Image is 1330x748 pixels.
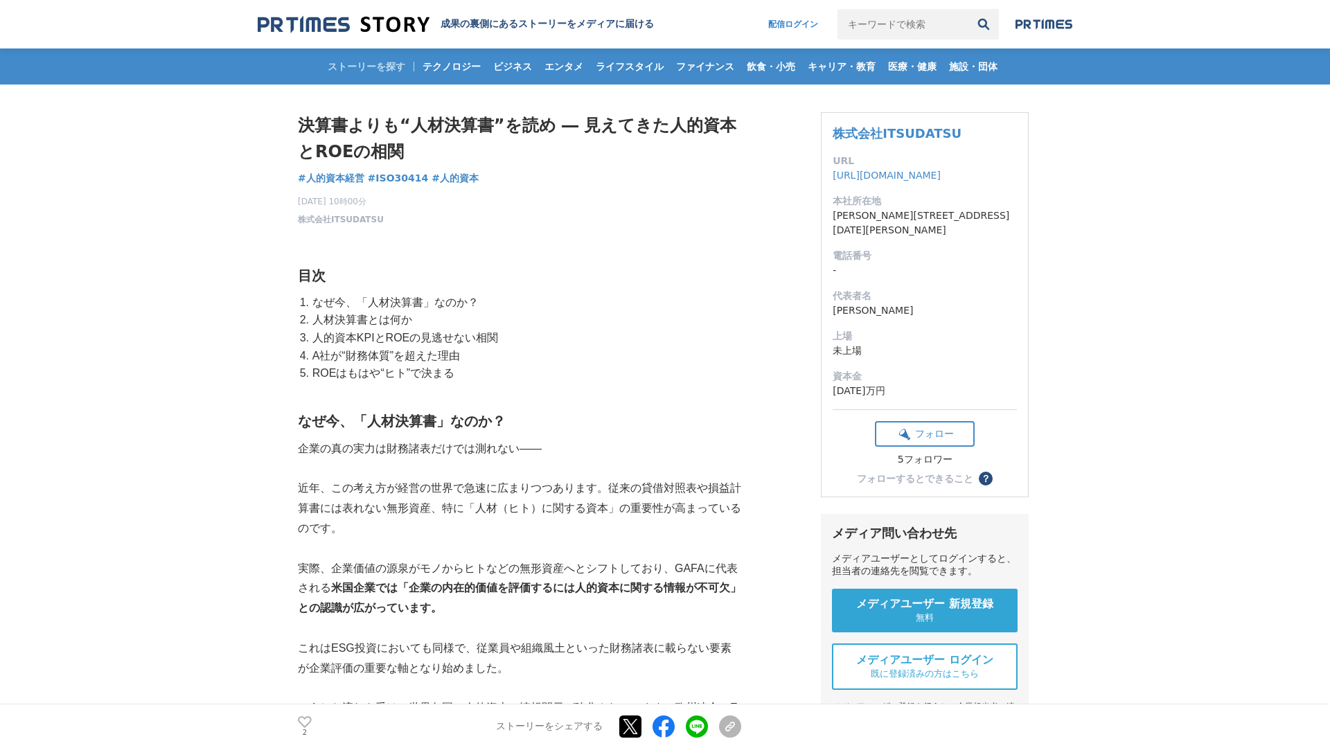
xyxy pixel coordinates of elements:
dd: - [833,263,1017,278]
div: 5フォロワー [875,454,975,466]
p: 実際、企業価値の源泉がモノからヒトなどの無形資産へとシフトしており、GAFAに代表される [298,559,741,618]
a: 医療・健康 [883,48,942,84]
span: 飲食・小売 [741,60,801,73]
li: 人材決算書とは何か [309,311,741,329]
a: ビジネス [488,48,538,84]
li: ROEはもはや“ヒト”で決まる [309,364,741,382]
span: #人的資本 [432,172,479,184]
dt: 電話番号 [833,249,1017,263]
a: 配信ログイン [754,9,832,39]
a: #人的資本経営 [298,171,364,186]
span: ファイナンス [671,60,740,73]
strong: 米国企業では「企業の内在的価値を評価するには人的資本に関する情報が不可欠」との認識が広がっています。 [298,582,741,614]
h2: 成果の裏側にあるストーリーをメディアに届ける [441,18,654,30]
li: A社が“財務体質”を超えた理由 [309,347,741,365]
a: 施設・団体 [943,48,1003,84]
span: 施設・団体 [943,60,1003,73]
dd: [DATE]万円 [833,384,1017,398]
img: prtimes [1016,19,1072,30]
dt: 代表者名 [833,289,1017,303]
a: 株式会社ITSUDATSU [833,126,961,141]
span: 既に登録済みの方はこちら [871,668,979,680]
dt: 資本金 [833,369,1017,384]
button: ？ [979,472,993,486]
span: キャリア・教育 [802,60,881,73]
a: テクノロジー [417,48,486,84]
div: メディア問い合わせ先 [832,525,1018,542]
dt: 本社所在地 [833,194,1017,208]
span: メディアユーザー ログイン [856,653,993,668]
p: 近年、この考え方が経営の世界で急速に広まりつつあります。従来の貸借対照表や損益計算書には表れない無形資産、特に「人材（ヒト）に関する資本」の重要性が高まっているのです。 [298,479,741,538]
p: ストーリーをシェアする [496,720,603,733]
span: ビジネス [488,60,538,73]
span: 無料 [916,612,934,624]
a: エンタメ [539,48,589,84]
a: #人的資本 [432,171,479,186]
span: ？ [981,474,991,483]
span: #ISO30414 [368,172,429,184]
dt: URL [833,154,1017,168]
div: フォローするとできること [857,474,973,483]
span: メディアユーザー 新規登録 [856,597,993,612]
span: テクノロジー [417,60,486,73]
a: 株式会社ITSUDATSU [298,213,384,226]
a: ファイナンス [671,48,740,84]
a: メディアユーザー 新規登録 無料 [832,589,1018,632]
li: なぜ今、「人材決算書」なのか？ [309,294,741,312]
dt: 上場 [833,329,1017,344]
dd: 未上場 [833,344,1017,358]
a: 飲食・小売 [741,48,801,84]
button: 検索 [968,9,999,39]
span: [DATE] 10時00分 [298,195,384,208]
span: 医療・健康 [883,60,942,73]
a: メディアユーザー ログイン 既に登録済みの方はこちら [832,643,1018,690]
p: 2 [298,729,312,736]
img: 成果の裏側にあるストーリーをメディアに届ける [258,15,429,34]
dd: [PERSON_NAME] [833,303,1017,318]
a: [URL][DOMAIN_NAME] [833,170,941,181]
span: エンタメ [539,60,589,73]
h1: 決算書よりも“人材決算書”を読め ― 見えてきた人的資本とROEの相関 [298,112,741,166]
div: メディアユーザーとしてログインすると、担当者の連絡先を閲覧できます。 [832,553,1018,578]
button: フォロー [875,421,975,447]
input: キーワードで検索 [837,9,968,39]
p: 企業の真の実力は財務諸表だけでは測れない―― [298,439,741,459]
a: ライフスタイル [590,48,669,84]
strong: 目次 [298,268,326,283]
li: 人的資本KPIとROEの見逃せない相関 [309,329,741,347]
p: これはESG投資においても同様で、従業員や組織風土といった財務諸表に載らない要素が企業評価の重要な軸となり始めました。 [298,639,741,679]
span: ライフスタイル [590,60,669,73]
strong: なぜ今、「人材決算書」なのか？ [298,413,506,429]
a: 成果の裏側にあるストーリーをメディアに届ける 成果の裏側にあるストーリーをメディアに届ける [258,15,654,34]
a: キャリア・教育 [802,48,881,84]
span: #人的資本経営 [298,172,364,184]
a: #ISO30414 [368,171,429,186]
dd: [PERSON_NAME][STREET_ADDRESS][DATE][PERSON_NAME] [833,208,1017,238]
